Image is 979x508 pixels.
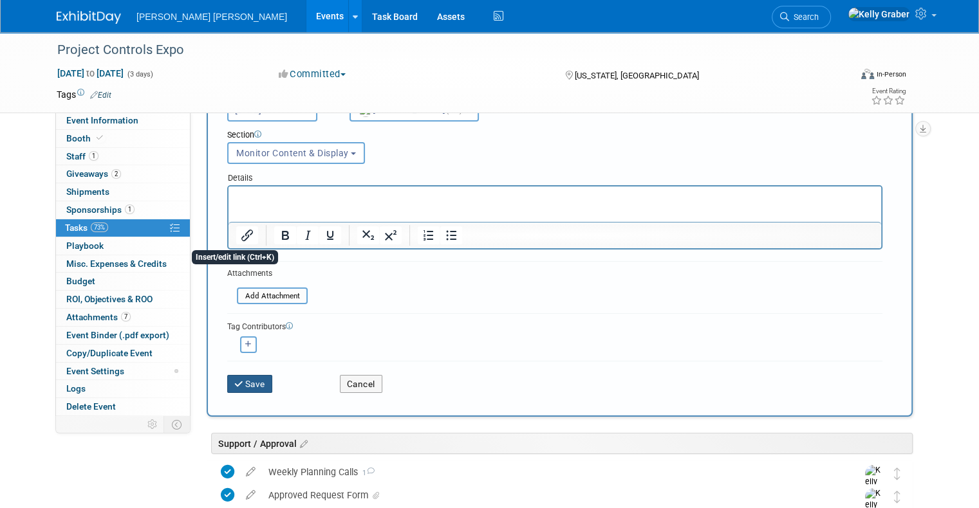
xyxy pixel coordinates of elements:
[239,466,262,478] a: edit
[66,151,98,161] span: Staff
[772,6,831,28] a: Search
[227,167,882,185] div: Details
[66,348,153,358] span: Copy/Duplicate Event
[121,312,131,322] span: 7
[66,186,109,197] span: Shipments
[871,88,906,95] div: Event Rating
[66,240,104,251] span: Playbook
[126,70,153,78] span: (3 days)
[446,105,463,114] span: (me)
[781,67,906,86] div: Event Format
[57,68,124,79] span: [DATE] [DATE]
[56,130,190,147] a: Booth
[262,461,839,483] div: Weekly Planning Calls
[236,226,258,244] button: Insert/edit link
[111,169,121,179] span: 2
[227,129,826,142] div: Section
[357,226,379,244] button: Subscript
[91,222,108,232] span: 73%
[57,11,121,24] img: ExhibitDay
[66,168,121,179] span: Giveaways
[274,226,296,244] button: Bold
[297,226,319,244] button: Italic
[418,226,440,244] button: Numbered list
[359,104,465,114] span: [PERSON_NAME]
[894,467,900,480] i: Move task
[56,309,190,326] a: Attachments7
[358,469,375,477] span: 1
[66,366,124,376] span: Event Settings
[89,151,98,161] span: 1
[56,148,190,165] a: Staff1
[56,219,190,237] a: Tasks73%
[227,375,272,393] button: Save
[239,489,262,501] a: edit
[262,484,839,506] div: Approved Request Form
[56,183,190,201] a: Shipments
[440,226,462,244] button: Bullet list
[66,133,106,143] span: Booth
[56,291,190,308] a: ROI, Objectives & ROO
[227,319,882,332] div: Tag Contributors
[66,204,135,215] span: Sponsorships
[136,12,287,22] span: [PERSON_NAME] [PERSON_NAME]
[56,327,190,344] a: Event Binder (.pdf export)
[380,226,402,244] button: Superscript
[56,380,190,397] a: Logs
[56,345,190,362] a: Copy/Duplicate Event
[66,276,95,286] span: Budget
[90,91,111,100] a: Edit
[56,273,190,290] a: Budget
[84,68,97,78] span: to
[319,226,341,244] button: Underline
[174,369,178,373] span: Modified Layout
[125,204,135,214] span: 1
[876,69,906,79] div: In-Person
[236,148,349,158] span: Monitor Content & Display
[56,398,190,415] a: Delete Event
[66,259,167,269] span: Misc. Expenses & Credits
[575,71,699,80] span: [US_STATE], [GEOGRAPHIC_DATA]
[56,237,190,255] a: Playbook
[297,437,308,449] a: Edit sections
[340,375,382,393] button: Cancel
[66,115,138,125] span: Event Information
[211,433,913,454] div: Support / Approval
[56,255,190,273] a: Misc. Expenses & Credits
[66,312,131,322] span: Attachments
[164,416,191,433] td: Toggle Event Tabs
[97,134,103,141] i: Booth reservation complete
[66,383,86,394] span: Logs
[53,39,834,62] div: Project Controls Expo
[848,7,910,21] img: Kelly Graber
[66,330,169,340] span: Event Binder (.pdf export)
[56,201,190,219] a: Sponsorships1
[142,416,164,433] td: Personalize Event Tab Strip
[56,363,190,380] a: Event Settings
[894,491,900,503] i: Move task
[228,186,881,222] iframe: Rich Text Area
[57,88,111,101] td: Tags
[66,401,116,412] span: Delete Event
[274,68,351,81] button: Committed
[861,69,874,79] img: Format-Inperson.png
[227,268,308,279] div: Attachments
[789,12,819,22] span: Search
[227,142,365,164] button: Monitor Content & Display
[56,165,190,183] a: Giveaways2
[65,222,108,233] span: Tasks
[56,112,190,129] a: Event Information
[66,294,153,304] span: ROI, Objectives & ROO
